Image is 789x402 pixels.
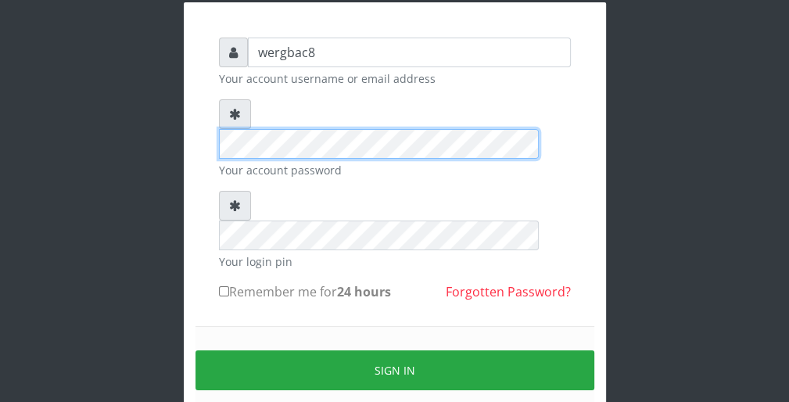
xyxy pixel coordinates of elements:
input: Remember me for24 hours [219,286,229,296]
a: Forgotten Password? [446,283,571,300]
small: Your login pin [219,253,571,270]
label: Remember me for [219,282,391,301]
input: Username or email address [248,38,571,67]
small: Your account username or email address [219,70,571,87]
button: Sign in [195,350,594,390]
small: Your account password [219,162,571,178]
b: 24 hours [337,283,391,300]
